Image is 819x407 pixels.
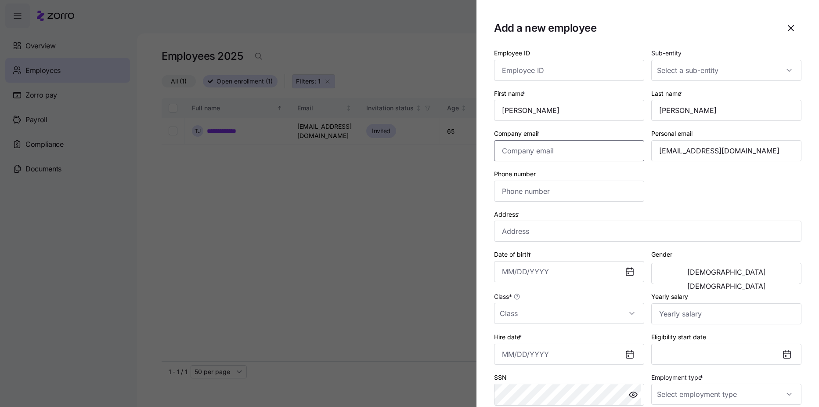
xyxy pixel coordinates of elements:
[18,62,158,77] p: Hi [PERSON_NAME]
[494,89,527,98] label: First name
[494,332,523,342] label: Hire date
[494,21,773,35] h1: Add a new employee
[18,218,147,237] div: What if I want help from an Enrollment Expert choosing a plan?
[494,169,536,179] label: Phone number
[494,373,507,382] label: SSN
[494,140,644,161] input: Company email
[13,215,163,240] div: What if I want help from an Enrollment Expert choosing a plan?
[13,157,163,182] div: How do I know if my initial premium was paid, or if I am set up with autopay?
[18,77,158,92] p: How can we help?
[494,60,644,81] input: Employee ID
[18,160,147,179] div: How do I know if my initial premium was paid, or if I am set up with autopay?
[494,100,644,121] input: First name
[494,181,644,202] input: Phone number
[651,250,672,259] label: Gender
[494,250,533,259] label: Date of birth
[18,202,147,211] div: How do I log in to Zorro?
[18,111,147,120] div: Send us a message
[651,332,706,342] label: Eligibility start date
[18,186,147,195] div: How do I set up auto-pay?
[18,140,71,149] span: Search for help
[494,303,644,324] input: Class
[9,103,167,127] div: Send us a message
[19,296,39,302] span: Home
[151,14,167,30] div: Close
[18,17,70,31] img: logo
[494,261,644,282] input: MM/DD/YYYY
[494,344,644,365] input: MM/DD/YYYY
[651,129,693,138] label: Personal email
[58,274,117,309] button: Messages
[651,292,688,302] label: Yearly salary
[139,296,153,302] span: Help
[494,129,541,138] label: Company email
[494,221,801,242] input: Address
[651,48,682,58] label: Sub-entity
[651,384,801,405] input: Select employment type
[651,140,801,161] input: Personal email
[687,283,766,290] span: [DEMOGRAPHIC_DATA]
[494,210,521,219] label: Address
[651,89,684,98] label: Last name
[651,373,705,382] label: Employment type
[651,100,801,121] input: Last name
[73,296,103,302] span: Messages
[651,60,801,81] input: Select a sub-entity
[13,136,163,153] button: Search for help
[13,199,163,215] div: How do I log in to Zorro?
[117,274,176,309] button: Help
[651,303,801,324] input: Yearly salary
[494,292,512,301] span: Class *
[687,269,766,276] span: [DEMOGRAPHIC_DATA]
[13,182,163,199] div: How do I set up auto-pay?
[494,48,530,58] label: Employee ID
